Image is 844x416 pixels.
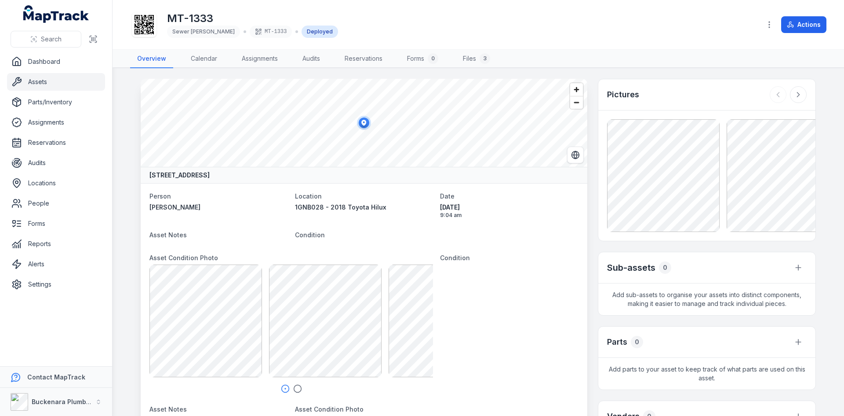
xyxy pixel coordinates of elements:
[172,28,235,35] span: Sewer [PERSON_NAME]
[149,405,187,413] span: Asset Notes
[338,50,389,68] a: Reservations
[141,79,587,167] canvas: Map
[149,192,171,200] span: Person
[184,50,224,68] a: Calendar
[659,261,671,274] div: 0
[7,53,105,70] a: Dashboard
[570,96,583,109] button: Zoom out
[7,195,105,212] a: People
[167,11,338,26] h1: MT-1333
[149,203,288,212] a: [PERSON_NAME]
[7,93,105,111] a: Parts/Inventory
[7,174,105,192] a: Locations
[598,283,815,315] span: Add sub-assets to organise your assets into distinct components, making it easier to manage and t...
[440,192,455,200] span: Date
[250,26,292,38] div: MT-1333
[7,215,105,232] a: Forms
[295,192,322,200] span: Location
[295,203,433,212] a: 1GNB028 - 2018 Toyota Hilux
[32,398,147,405] strong: Buckenara Plumbing Gas & Electrical
[302,26,338,38] div: Deployed
[631,336,643,348] div: 0
[7,134,105,151] a: Reservations
[295,405,364,413] span: Asset Condition Photo
[607,261,655,274] h2: Sub-assets
[11,31,81,48] button: Search
[7,255,105,273] a: Alerts
[23,5,89,23] a: MapTrack
[456,50,497,68] a: Files3
[235,50,285,68] a: Assignments
[7,276,105,293] a: Settings
[598,358,815,390] span: Add parts to your asset to keep track of what parts are used on this asset.
[440,203,578,219] time: 10/1/2025, 9:04:00 AM
[781,16,826,33] button: Actions
[7,73,105,91] a: Assets
[7,114,105,131] a: Assignments
[149,254,218,261] span: Asset Condition Photo
[607,88,639,101] h3: Pictures
[607,336,627,348] h3: Parts
[428,53,438,64] div: 0
[567,147,584,163] button: Switch to Satellite View
[7,154,105,172] a: Audits
[130,50,173,68] a: Overview
[149,171,210,180] strong: [STREET_ADDRESS]
[400,50,445,68] a: Forms0
[41,35,62,44] span: Search
[295,231,325,239] span: Condition
[295,50,327,68] a: Audits
[149,231,187,239] span: Asset Notes
[440,203,578,212] span: [DATE]
[570,83,583,96] button: Zoom in
[27,373,85,381] strong: Contact MapTrack
[7,235,105,253] a: Reports
[480,53,490,64] div: 3
[440,254,470,261] span: Condition
[295,203,386,211] span: 1GNB028 - 2018 Toyota Hilux
[440,212,578,219] span: 9:04 am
